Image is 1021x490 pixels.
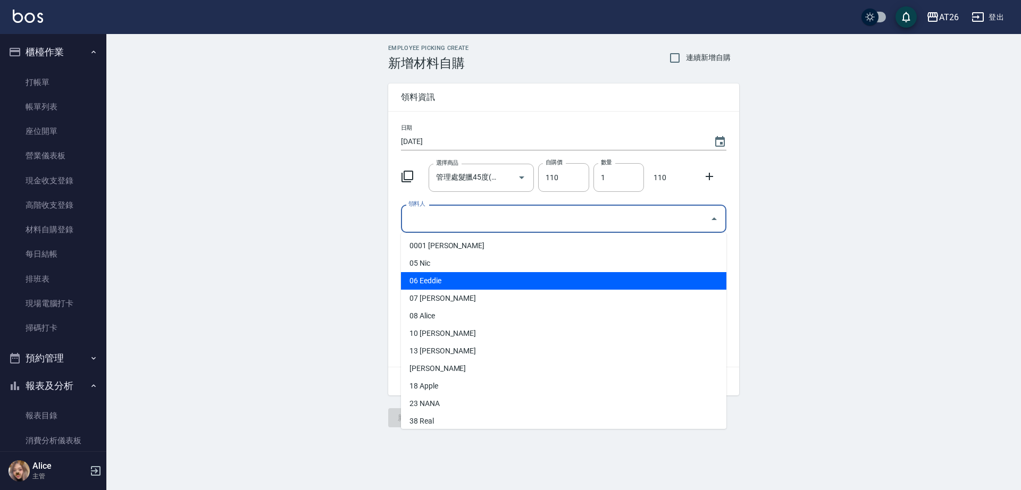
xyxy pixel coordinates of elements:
[4,242,102,266] a: 每日結帳
[32,461,87,471] h5: Alice
[4,316,102,340] a: 掃碼打卡
[401,255,726,272] li: 05 Nic
[401,92,726,103] span: 領料資訊
[4,38,102,66] button: 櫃檯作業
[4,344,102,372] button: 預約管理
[4,119,102,143] a: 座位開單
[13,10,43,23] img: Logo
[388,56,469,71] h3: 新增材料自購
[401,412,726,430] li: 38 Real
[401,124,412,132] label: 日期
[9,460,30,481] img: Person
[4,428,102,453] a: 消費分析儀表板
[4,403,102,428] a: 報表目錄
[401,237,726,255] li: 0001 [PERSON_NAME]
[401,325,726,342] li: 10 [PERSON_NAME]
[706,210,723,227] button: Close
[967,7,1008,27] button: 登出
[4,168,102,193] a: 現金收支登錄
[401,307,726,325] li: 08 Alice
[388,367,739,395] div: 合計： 110
[939,11,959,24] div: AT26
[648,172,672,183] p: 110
[513,169,530,186] button: Open
[4,95,102,119] a: 帳單列表
[686,52,731,63] span: 連續新增自購
[388,45,469,52] h2: Employee Picking Create
[896,6,917,28] button: save
[401,360,726,377] li: [PERSON_NAME]
[4,70,102,95] a: 打帳單
[691,213,704,225] keeper-lock: Open Keeper Popup
[401,290,726,307] li: 07 [PERSON_NAME]
[408,200,425,208] label: 領料人
[401,272,726,290] li: 06 Eeddie
[601,158,612,166] label: 數量
[4,217,102,242] a: 材料自購登錄
[401,395,726,412] li: 23 NANA
[401,377,726,395] li: 18 Apple
[546,158,562,166] label: 自購價
[436,159,458,167] label: 選擇商品
[4,267,102,291] a: 排班表
[4,372,102,400] button: 報表及分析
[707,129,733,155] button: Choose date, selected date is 2025-09-08
[401,342,726,360] li: 13 [PERSON_NAME]
[4,291,102,316] a: 現場電腦打卡
[401,133,703,150] input: YYYY/MM/DD
[32,471,87,481] p: 主管
[922,6,963,28] button: AT26
[4,143,102,168] a: 營業儀表板
[4,193,102,217] a: 高階收支登錄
